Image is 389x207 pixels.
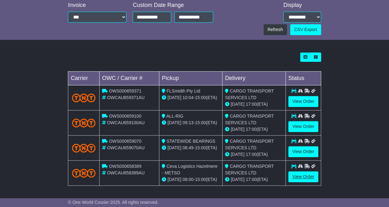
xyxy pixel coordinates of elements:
td: OWC / Carrier # [100,72,159,85]
span: 15:00 [195,177,206,182]
span: Ceva Logistics Hazelmere - METSO [162,164,218,175]
td: Delivery [223,72,286,85]
div: (ETA) [225,176,283,183]
a: View Order [288,121,318,132]
span: OWS000659070 [109,139,141,144]
span: 17:00 [246,152,257,157]
span: OWCAU659100AU [107,120,145,125]
span: OWCAU658389AU [107,170,145,175]
span: OWCAU659371AU [107,95,145,100]
span: OWS000659100 [109,114,141,119]
span: 17:00 [246,102,257,107]
span: [DATE] [231,102,244,107]
span: [DATE] [167,120,181,125]
span: CARGO TRANSPORT SERVICES LTD [225,114,274,125]
span: FLSmidth Pty Ltd [166,88,200,93]
img: TNT_Domestic.png [72,169,95,177]
span: OWS000659371 [109,88,141,93]
td: Carrier [68,72,100,85]
div: - (ETA) [162,94,220,101]
span: [DATE] [231,127,244,132]
span: © One World Courier 2025. All rights reserved. [68,200,158,205]
a: View Order [288,96,318,107]
img: TNT_Domestic.png [72,144,95,152]
span: 15:00 [195,145,206,150]
div: - (ETA) [162,119,220,126]
span: [DATE] [167,177,181,182]
a: View Order [288,171,318,182]
span: ALL-RIG [166,114,183,119]
a: CSV Export [290,24,321,35]
span: 15:00 [195,120,206,125]
span: OWS000658389 [109,164,141,169]
span: [DATE] [167,145,181,150]
span: STATEWIDE BEARINGS [166,139,215,144]
div: (ETA) [225,151,283,158]
span: 17:00 [246,127,257,132]
button: Refresh [264,24,287,35]
img: TNT_Domestic.png [72,93,95,102]
span: [DATE] [167,95,181,100]
span: 08:00 [182,177,193,182]
a: View Order [288,146,318,157]
td: Status [286,72,321,85]
div: Custom Date Range [133,2,213,9]
div: - (ETA) [162,145,220,151]
div: (ETA) [225,101,283,108]
span: 08:49 [182,145,193,150]
span: 15:00 [195,95,206,100]
span: OWCAU659070AU [107,145,145,150]
span: [DATE] [231,152,244,157]
span: CARGO TRANSPORT SERVICES LTD [225,88,274,100]
div: Invoice [68,2,126,9]
span: CARGO TRANSPORT SERVICES LTD [225,164,274,175]
span: 17:00 [246,177,257,182]
div: - (ETA) [162,176,220,183]
div: Display [283,2,321,9]
span: CARGO TRANSPORT SERVICES LTD [225,139,274,150]
td: Pickup [159,72,223,85]
img: TNT_Domestic.png [72,119,95,127]
span: 10:04 [182,95,193,100]
span: 09:13 [182,120,193,125]
span: [DATE] [231,177,244,182]
div: (ETA) [225,126,283,133]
